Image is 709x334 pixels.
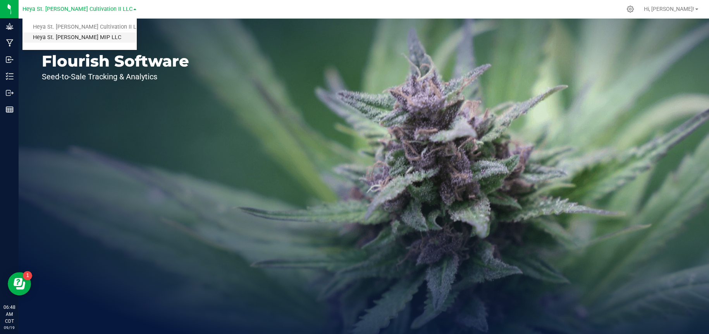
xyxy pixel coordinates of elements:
div: Manage settings [625,5,635,13]
inline-svg: Inventory [6,72,14,80]
p: Seed-to-Sale Tracking & Analytics [42,73,189,81]
p: Flourish Software [42,53,189,69]
inline-svg: Outbound [6,89,14,97]
a: Heya St. [PERSON_NAME] Cultivation II LLC [22,22,136,33]
iframe: Resource center [8,272,31,295]
a: Heya St. [PERSON_NAME] MIP LLC [22,33,136,43]
span: Heya St. [PERSON_NAME] Cultivation II LLC [22,6,133,12]
inline-svg: Grow [6,22,14,30]
inline-svg: Manufacturing [6,39,14,47]
inline-svg: Inbound [6,56,14,63]
p: 09/19 [3,325,15,331]
span: Hi, [PERSON_NAME]! [644,6,694,12]
p: 06:48 AM CDT [3,304,15,325]
inline-svg: Reports [6,106,14,113]
iframe: Resource center unread badge [23,271,32,280]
